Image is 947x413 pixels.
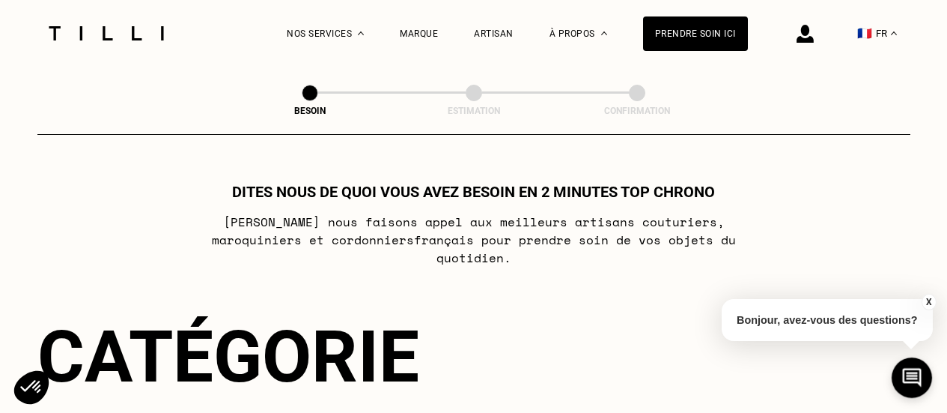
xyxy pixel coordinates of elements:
[43,26,169,40] img: Logo du service de couturière Tilli
[358,31,364,35] img: Menu déroulant
[474,28,514,39] a: Artisan
[37,315,910,399] div: Catégorie
[857,26,872,40] span: 🇫🇷
[797,25,814,43] img: icône connexion
[232,183,715,201] h1: Dites nous de quoi vous avez besoin en 2 minutes top chrono
[921,294,936,310] button: X
[177,213,770,267] p: [PERSON_NAME] nous faisons appel aux meilleurs artisans couturiers , maroquiniers et cordonniers ...
[601,31,607,35] img: Menu déroulant à propos
[399,106,549,116] div: Estimation
[891,31,897,35] img: menu déroulant
[235,106,385,116] div: Besoin
[643,16,748,51] a: Prendre soin ici
[562,106,712,116] div: Confirmation
[722,299,933,341] p: Bonjour, avez-vous des questions?
[400,28,438,39] a: Marque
